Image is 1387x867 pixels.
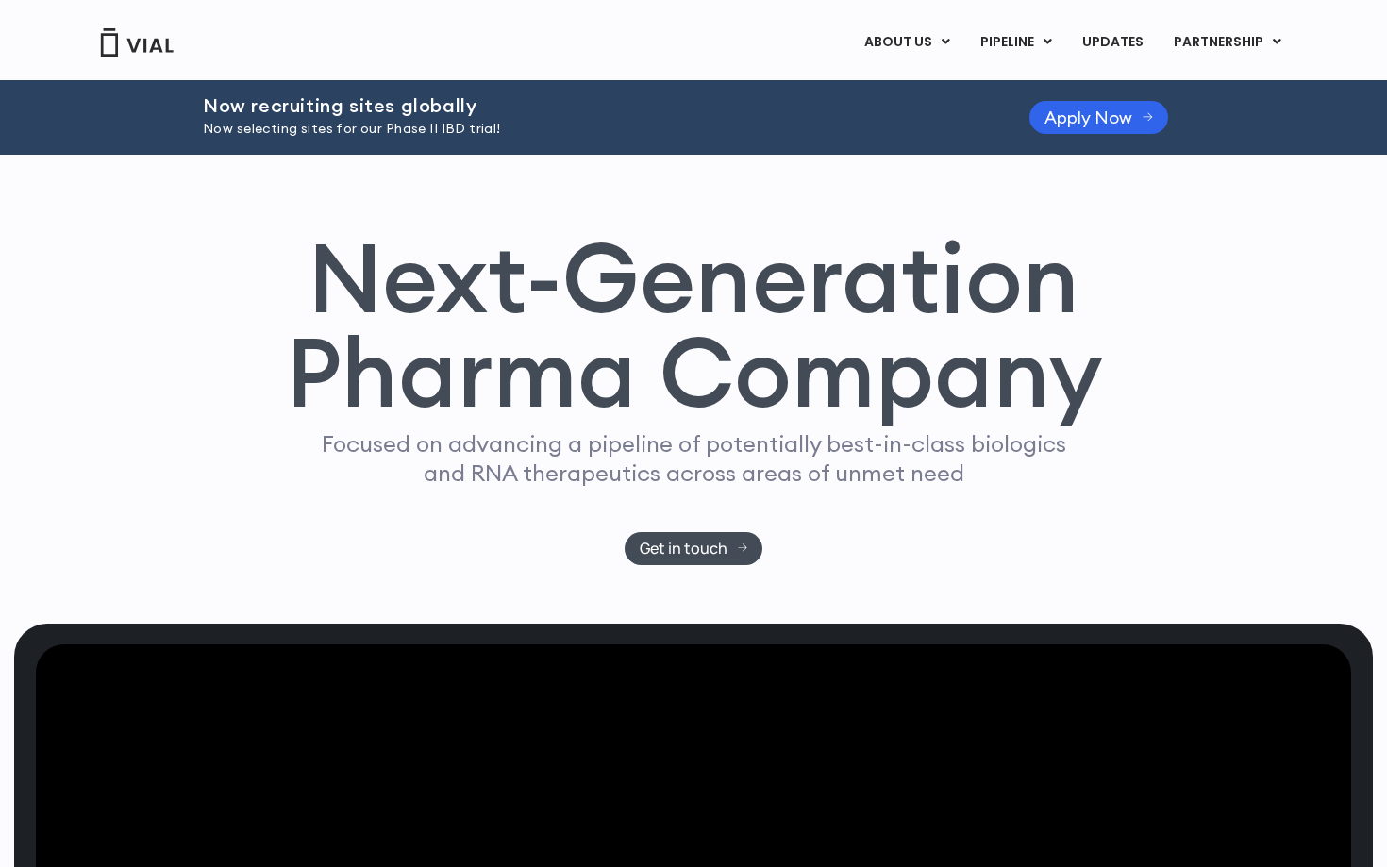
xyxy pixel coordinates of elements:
[1159,26,1296,58] a: PARTNERSHIPMenu Toggle
[1029,101,1168,134] a: Apply Now
[1044,110,1132,125] span: Apply Now
[285,230,1102,421] h1: Next-Generation Pharma Company
[640,542,727,556] span: Get in touch
[99,28,175,57] img: Vial Logo
[1067,26,1158,58] a: UPDATES
[203,95,982,116] h2: Now recruiting sites globally
[625,532,763,565] a: Get in touch
[313,429,1074,488] p: Focused on advancing a pipeline of potentially best-in-class biologics and RNA therapeutics acros...
[203,119,982,140] p: Now selecting sites for our Phase II IBD trial!
[849,26,964,58] a: ABOUT USMenu Toggle
[965,26,1066,58] a: PIPELINEMenu Toggle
